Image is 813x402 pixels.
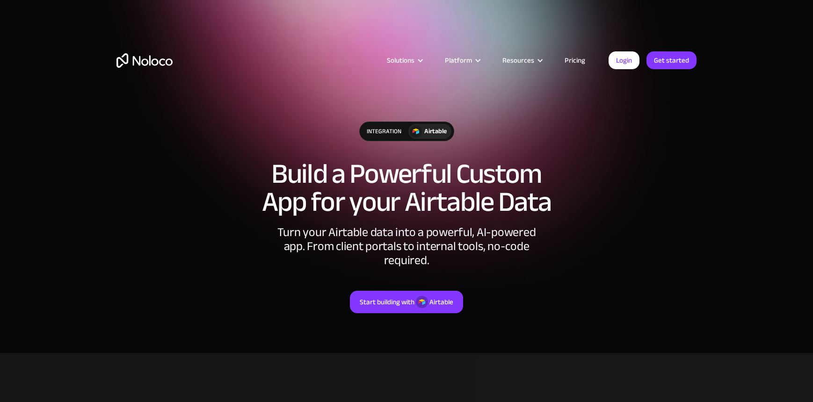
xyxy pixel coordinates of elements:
[646,51,697,69] a: Get started
[502,54,534,66] div: Resources
[553,54,597,66] a: Pricing
[360,122,408,141] div: integration
[491,54,553,66] div: Resources
[375,54,433,66] div: Solutions
[429,296,453,308] div: Airtable
[116,160,697,216] h1: Build a Powerful Custom App for your Airtable Data
[424,126,447,136] div: Airtable
[350,291,463,313] a: Start building withAirtable
[116,53,173,68] a: home
[609,51,639,69] a: Login
[387,54,414,66] div: Solutions
[445,54,472,66] div: Platform
[433,54,491,66] div: Platform
[266,225,547,267] div: Turn your Airtable data into a powerful, AI-powered app. From client portals to internal tools, n...
[360,296,414,308] div: Start building with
